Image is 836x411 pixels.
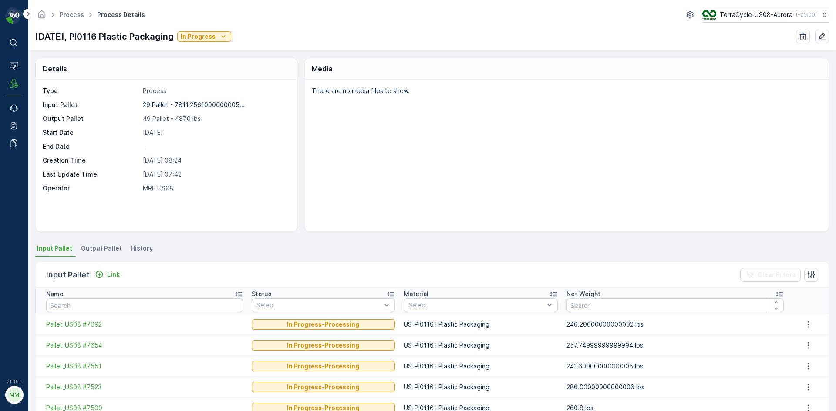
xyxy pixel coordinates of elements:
[312,63,333,74] p: Media
[252,340,394,351] button: In Progress-Processing
[143,170,288,179] p: [DATE] 07:42
[566,290,600,298] p: Net Weight
[37,244,72,253] span: Input Pallet
[287,362,359,371] p: In Progress-Processing
[181,32,216,41] p: In Progress
[43,184,139,193] p: Operator
[43,170,139,179] p: Last Update Time
[43,156,139,165] p: Creation Time
[143,128,288,137] p: [DATE]
[81,244,122,253] span: Output Pallet
[143,184,288,193] p: MRF.US08
[562,335,788,356] td: 257.74999999999994 lbs
[143,142,288,151] p: -
[43,100,139,109] p: Input Pallet
[46,269,90,281] p: Input Pallet
[60,11,84,18] a: Process
[43,142,139,151] p: End Date
[46,341,243,350] a: Pallet_US08 #7654
[43,128,139,137] p: Start Date
[796,11,817,18] p: ( -05:00 )
[95,10,147,19] span: Process Details
[131,244,153,253] span: History
[399,314,562,335] td: US-PI0116 I Plastic Packaging
[312,87,819,95] p: There are no media files to show.
[46,362,243,371] a: Pallet_US08 #7551
[740,268,801,282] button: Clear Filters
[404,290,428,298] p: Material
[5,379,23,384] span: v 1.48.1
[91,269,123,280] button: Link
[46,298,243,312] input: Search
[566,298,784,312] input: Search
[43,114,139,123] p: Output Pallet
[143,114,288,123] p: 49 Pallet - 4870 lbs
[399,335,562,356] td: US-PI0116 I Plastic Packaging
[35,30,174,43] p: [DATE], PI0116 Plastic Packaging
[758,271,796,279] p: Clear Filters
[287,383,359,391] p: In Progress-Processing
[252,290,272,298] p: Status
[177,31,231,42] button: In Progress
[5,386,23,404] button: MM
[43,87,139,95] p: Type
[143,156,288,165] p: [DATE] 08:24
[143,87,288,95] p: Process
[46,290,64,298] p: Name
[399,377,562,398] td: US-PI0116 I Plastic Packaging
[287,320,359,329] p: In Progress-Processing
[562,377,788,398] td: 286.00000000000006 lbs
[43,63,67,74] p: Details
[408,301,544,310] p: Select
[143,101,245,108] p: 29 Pallet - 7811.2561000000005...
[5,7,23,24] img: logo
[702,7,829,23] button: TerraCycle-US08-Aurora(-05:00)
[46,320,243,329] a: Pallet_US08 #7692
[107,270,120,279] p: Link
[287,341,359,350] p: In Progress-Processing
[562,314,788,335] td: 246.20000000000002 lbs
[702,10,716,20] img: image_ci7OI47.png
[46,383,243,391] a: Pallet_US08 #7523
[562,356,788,377] td: 241.60000000000005 lbs
[256,301,381,310] p: Select
[252,319,394,330] button: In Progress-Processing
[37,13,47,20] a: Homepage
[720,10,792,19] p: TerraCycle-US08-Aurora
[252,382,394,392] button: In Progress-Processing
[7,388,21,402] div: MM
[252,361,394,371] button: In Progress-Processing
[399,356,562,377] td: US-PI0116 I Plastic Packaging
